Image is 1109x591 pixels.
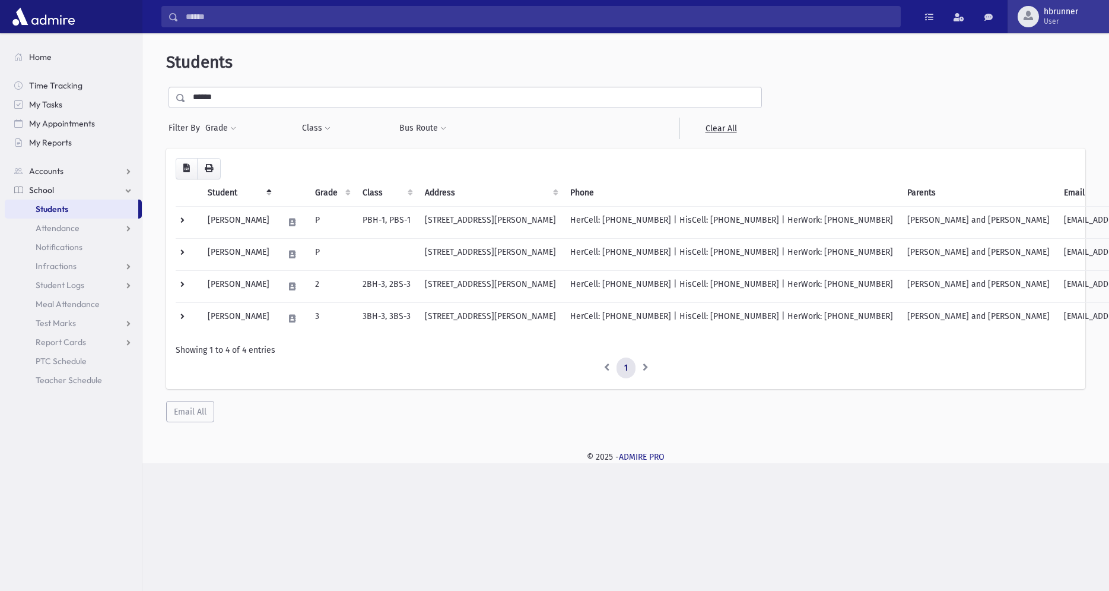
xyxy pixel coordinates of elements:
a: Time Tracking [5,76,142,95]
th: Student: activate to sort column descending [201,179,277,207]
a: Student Logs [5,276,142,295]
a: Teacher Schedule [5,371,142,390]
span: Meal Attendance [36,299,100,309]
td: [PERSON_NAME] and [PERSON_NAME] [900,206,1057,238]
span: Teacher Schedule [36,375,102,385]
a: Students [5,200,138,219]
span: Filter By [169,122,205,134]
span: Test Marks [36,318,76,328]
td: HerCell: [PHONE_NUMBER] | HisCell: [PHONE_NUMBER] | HerWork: [PHONE_NUMBER] [563,238,900,270]
span: Time Tracking [29,80,82,91]
a: 1 [617,358,635,379]
span: Student Logs [36,280,84,290]
a: Attendance [5,219,142,238]
th: Grade: activate to sort column ascending [308,179,355,207]
a: My Reports [5,133,142,152]
a: Meal Attendance [5,295,142,314]
span: Students [36,204,68,214]
button: Class [301,118,331,139]
a: School [5,181,142,200]
td: [PERSON_NAME] [201,302,277,334]
td: P [308,206,355,238]
span: Accounts [29,166,63,176]
button: CSV [176,158,198,179]
a: Infractions [5,257,142,276]
a: PTC Schedule [5,352,142,371]
th: Address: activate to sort column ascending [418,179,563,207]
span: Report Cards [36,337,86,347]
td: [PERSON_NAME] [201,238,277,270]
th: Class: activate to sort column ascending [355,179,418,207]
button: Email All [166,401,214,422]
td: [PERSON_NAME] and [PERSON_NAME] [900,238,1057,270]
img: AdmirePro [9,5,78,29]
span: My Reports [29,137,72,148]
button: Bus Route [399,118,447,139]
a: My Appointments [5,114,142,133]
span: PTC Schedule [36,356,87,366]
span: User [1044,17,1078,26]
td: [PERSON_NAME] and [PERSON_NAME] [900,270,1057,302]
td: 2BH-3, 2BS-3 [355,270,418,302]
span: My Tasks [29,99,62,110]
a: Test Marks [5,314,142,333]
td: P [308,238,355,270]
td: 3BH-3, 3BS-3 [355,302,418,334]
a: Accounts [5,162,142,181]
div: Showing 1 to 4 of 4 entries [176,344,1076,356]
td: [PERSON_NAME] [201,206,277,238]
td: PBH-1, PBS-1 [355,206,418,238]
input: Search [179,6,900,27]
td: [PERSON_NAME] [201,270,277,302]
a: Notifications [5,238,142,257]
td: [PERSON_NAME] and [PERSON_NAME] [900,302,1057,334]
span: School [29,185,54,195]
td: [STREET_ADDRESS][PERSON_NAME] [418,238,563,270]
td: HerCell: [PHONE_NUMBER] | HisCell: [PHONE_NUMBER] | HerWork: [PHONE_NUMBER] [563,270,900,302]
span: My Appointments [29,118,95,129]
td: HerCell: [PHONE_NUMBER] | HisCell: [PHONE_NUMBER] | HerWork: [PHONE_NUMBER] [563,206,900,238]
td: [STREET_ADDRESS][PERSON_NAME] [418,302,563,334]
span: Home [29,52,52,62]
span: Infractions [36,261,77,271]
span: Students [166,52,233,72]
div: © 2025 - [161,451,1090,463]
th: Parents [900,179,1057,207]
th: Phone [563,179,900,207]
span: hbrunner [1044,7,1078,17]
button: Grade [205,118,237,139]
a: Home [5,48,142,67]
button: Print [197,158,221,179]
td: 3 [308,302,355,334]
a: Clear All [679,118,762,139]
a: Report Cards [5,333,142,352]
span: Notifications [36,242,82,252]
td: [STREET_ADDRESS][PERSON_NAME] [418,206,563,238]
td: HerCell: [PHONE_NUMBER] | HisCell: [PHONE_NUMBER] | HerWork: [PHONE_NUMBER] [563,302,900,334]
a: ADMIRE PRO [619,452,665,462]
a: My Tasks [5,95,142,114]
td: [STREET_ADDRESS][PERSON_NAME] [418,270,563,302]
span: Attendance [36,223,80,233]
td: 2 [308,270,355,302]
